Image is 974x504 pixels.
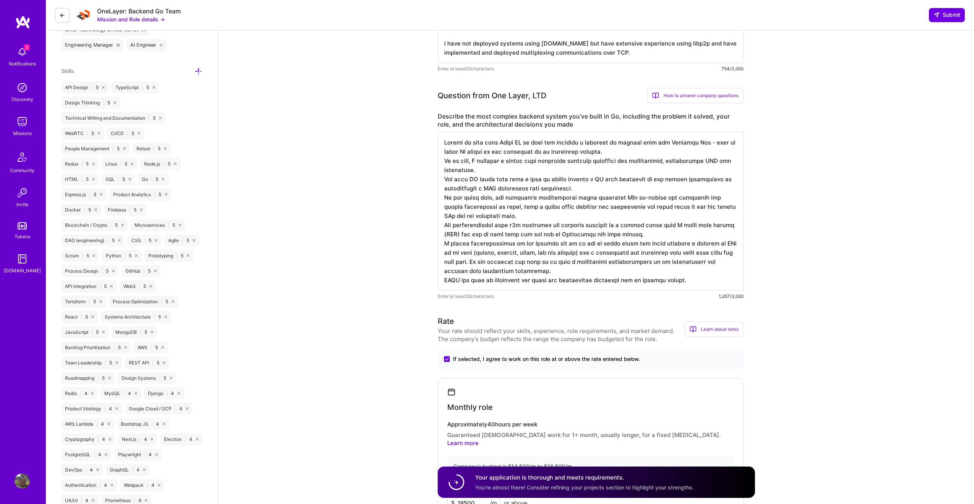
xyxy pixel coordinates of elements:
div: Prototyping 5 [144,250,193,262]
i: icon Close [94,208,97,211]
i: icon Close [109,438,111,441]
i: icon Close [153,86,155,89]
i: icon Close [186,407,188,410]
i: icon Close [179,224,181,226]
i: icon Close [164,315,167,318]
div: Bootstrap JS 4 [117,418,169,430]
span: | [104,406,106,412]
div: Go 5 [138,173,168,185]
span: | [185,436,186,442]
div: React 5 [61,311,98,323]
span: | [176,253,178,259]
div: Python 5 [102,250,141,262]
i: icon Close [92,178,95,180]
i: icon Close [160,44,163,47]
div: Linux 5 [102,158,137,170]
i: icon Close [117,44,120,47]
i: icon Close [99,300,102,303]
label: Describe the most complex backend system you’ve built in Go, including the problem it solved, you... [438,112,743,128]
span: | [99,283,101,289]
span: | [140,329,141,335]
i: icon Close [112,270,115,272]
span: You're almost there! Consider refining your projects section to highlight your strengths. [475,484,694,490]
span: | [97,436,99,442]
i: icon BookOpen [690,326,696,333]
div: API Design 5 [61,81,109,94]
img: bell [15,44,30,60]
span: | [124,253,126,259]
i: icon Close [135,254,138,257]
i: icon Close [107,423,110,425]
span: | [182,237,183,244]
div: Google Cloud / GCP 4 [125,403,192,415]
div: Team Leadership 5 [61,357,122,369]
span: Submit [933,11,960,19]
span: | [140,436,141,442]
i: icon Close [145,499,148,502]
img: guide book [15,251,30,267]
i: icon Close [115,407,118,410]
span: | [81,314,82,320]
span: | [89,192,91,198]
h4: Your application is thorough and meets requirements. [475,473,694,481]
div: Agile 5 [164,234,199,247]
div: Learn about rates [685,322,743,337]
button: Submit [929,8,965,22]
i: icon LeftArrowDark [59,12,65,18]
div: Redux 5 [61,158,99,170]
i: icon Close [155,453,158,456]
span: Enter at least 20 characters. [438,65,495,73]
div: 754/3,000 [721,65,743,73]
i: icon Close [128,178,131,180]
div: Product Analytics 5 [109,189,171,201]
span: | [81,161,83,167]
i: icon Close [92,163,95,165]
i: icon Close [123,147,126,150]
div: AI Engineer [127,39,167,51]
div: CI/CD 5 [107,127,144,140]
div: Rate [438,315,454,327]
span: | [154,314,155,320]
div: GraphQL 4 [106,464,149,476]
i: icon Close [163,361,166,364]
i: icon Close [162,178,164,180]
span: | [151,421,153,427]
div: API Integration 5 [61,280,117,293]
div: MongoDB 5 [112,326,157,338]
span: | [110,222,112,228]
span: | [175,406,176,412]
div: Next.js 4 [118,433,157,445]
i: icon Close [164,147,167,150]
span: | [163,161,165,167]
div: Firebase 5 [104,204,146,216]
div: Retool 5 [133,143,170,155]
div: Electron 4 [160,433,202,445]
i: icon Close [151,331,153,333]
div: Design Systems 5 [118,372,176,384]
span: | [101,268,103,274]
span: | [144,237,146,244]
span: | [154,192,156,198]
div: Question from One Layer, LTD [438,90,546,101]
div: Missions [13,129,32,137]
div: HTML 5 [61,173,99,185]
i: icon Close [165,193,167,196]
span: Enter at least 20 characters. [438,292,495,300]
i: icon Close [115,361,118,364]
div: REST API 5 [125,357,169,369]
i: icon Close [108,377,111,379]
i: icon Close [124,346,127,349]
i: icon Close [118,239,121,242]
div: Playwright 4 [114,449,162,461]
i: icon SendLight [933,12,940,18]
i: icon Close [177,392,180,395]
div: Tokens [15,232,30,241]
div: Docker 5 [61,204,101,216]
span: | [94,452,95,458]
div: 1,267/3,000 [719,292,743,300]
span: | [81,497,82,504]
img: User Avatar [15,473,30,489]
span: | [144,452,146,458]
i: icon Close [172,300,174,303]
i: icon Close [110,484,113,486]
